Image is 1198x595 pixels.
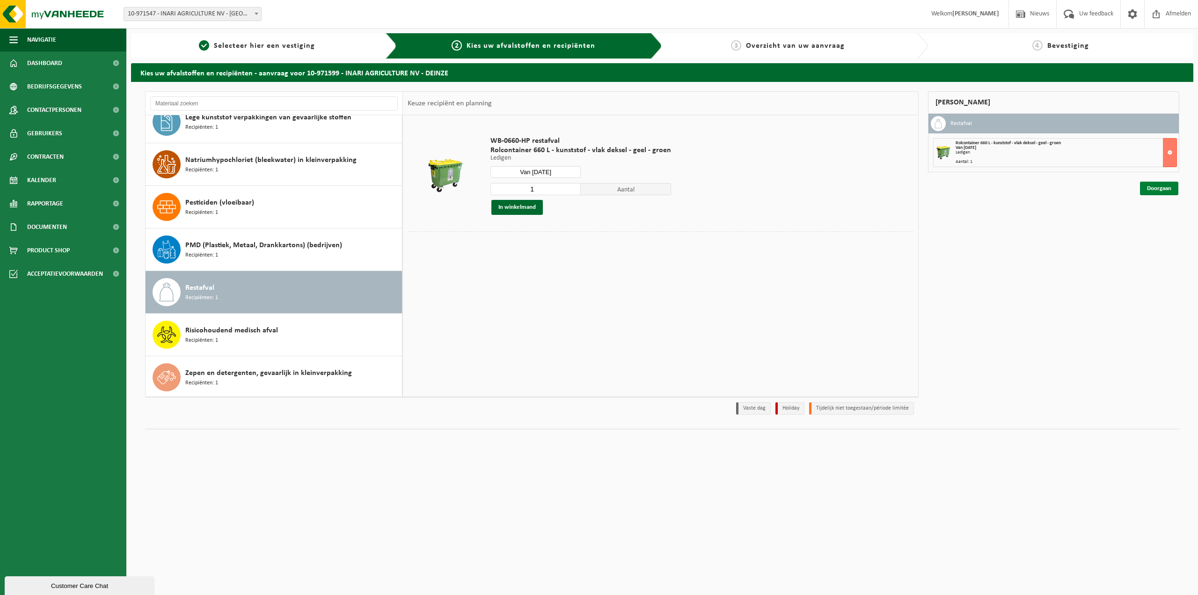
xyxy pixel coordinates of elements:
span: 3 [731,40,741,51]
span: Natriumhypochloriet (bleekwater) in kleinverpakking [185,154,357,166]
div: [PERSON_NAME] [928,91,1180,114]
span: Recipiënten: 1 [185,251,218,260]
span: Pesticiden (vloeibaar) [185,197,254,208]
span: Documenten [27,215,67,239]
iframe: chat widget [5,574,156,595]
li: Vaste dag [736,402,771,415]
span: Recipiënten: 1 [185,166,218,175]
span: Dashboard [27,51,62,75]
span: Acceptatievoorwaarden [27,262,103,286]
button: Natriumhypochloriet (bleekwater) in kleinverpakking Recipiënten: 1 [146,143,402,186]
button: Lege kunststof verpakkingen van gevaarlijke stoffen Recipiënten: 1 [146,101,402,143]
span: Contracten [27,145,64,169]
button: In winkelmand [491,200,543,215]
span: Product Shop [27,239,70,262]
li: Tijdelijk niet toegestaan/période limitée [809,402,914,415]
div: Keuze recipiënt en planning [403,92,497,115]
li: Holiday [775,402,804,415]
span: Selecteer hier een vestiging [214,42,315,50]
h3: Restafval [950,116,972,131]
div: Ledigen [956,150,1177,155]
span: Recipiënten: 1 [185,294,218,302]
span: Overzicht van uw aanvraag [746,42,845,50]
span: 4 [1032,40,1043,51]
span: WB-0660-HP restafval [490,136,671,146]
span: 2 [452,40,462,51]
span: Kies uw afvalstoffen en recipiënten [467,42,595,50]
span: Recipiënten: 1 [185,208,218,217]
a: 1Selecteer hier een vestiging [136,40,378,51]
span: Aantal [581,183,671,195]
span: Lege kunststof verpakkingen van gevaarlijke stoffen [185,112,351,123]
button: Risicohoudend medisch afval Recipiënten: 1 [146,314,402,356]
span: 10-971547 - INARI AGRICULTURE NV - DEINZE [124,7,261,21]
button: PMD (Plastiek, Metaal, Drankkartons) (bedrijven) Recipiënten: 1 [146,228,402,271]
button: Pesticiden (vloeibaar) Recipiënten: 1 [146,186,402,228]
span: Risicohoudend medisch afval [185,325,278,336]
input: Selecteer datum [490,166,581,178]
span: Bevestiging [1047,42,1089,50]
span: Zepen en detergenten, gevaarlijk in kleinverpakking [185,367,352,379]
div: Aantal: 1 [956,160,1177,164]
strong: [PERSON_NAME] [952,10,999,17]
span: Gebruikers [27,122,62,145]
span: Contactpersonen [27,98,81,122]
p: Ledigen [490,155,671,162]
span: PMD (Plastiek, Metaal, Drankkartons) (bedrijven) [185,240,342,251]
input: Materiaal zoeken [150,96,398,110]
span: Recipiënten: 1 [185,123,218,132]
span: Recipiënten: 1 [185,379,218,388]
span: Rolcontainer 660 L - kunststof - vlak deksel - geel - groen [956,140,1061,146]
span: Kalender [27,169,56,192]
span: Rapportage [27,192,63,215]
span: 10-971547 - INARI AGRICULTURE NV - DEINZE [124,7,262,21]
strong: Van [DATE] [956,145,976,150]
button: Restafval Recipiënten: 1 [146,271,402,314]
h2: Kies uw afvalstoffen en recipiënten - aanvraag voor 10-971599 - INARI AGRICULTURE NV - DEINZE [131,63,1193,81]
span: Restafval [185,282,214,294]
span: Rolcontainer 660 L - kunststof - vlak deksel - geel - groen [490,146,671,155]
span: Recipiënten: 1 [185,336,218,345]
span: 1 [199,40,209,51]
a: Doorgaan [1140,182,1178,195]
button: Zepen en detergenten, gevaarlijk in kleinverpakking Recipiënten: 1 [146,356,402,398]
span: Navigatie [27,28,56,51]
span: Bedrijfsgegevens [27,75,82,98]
